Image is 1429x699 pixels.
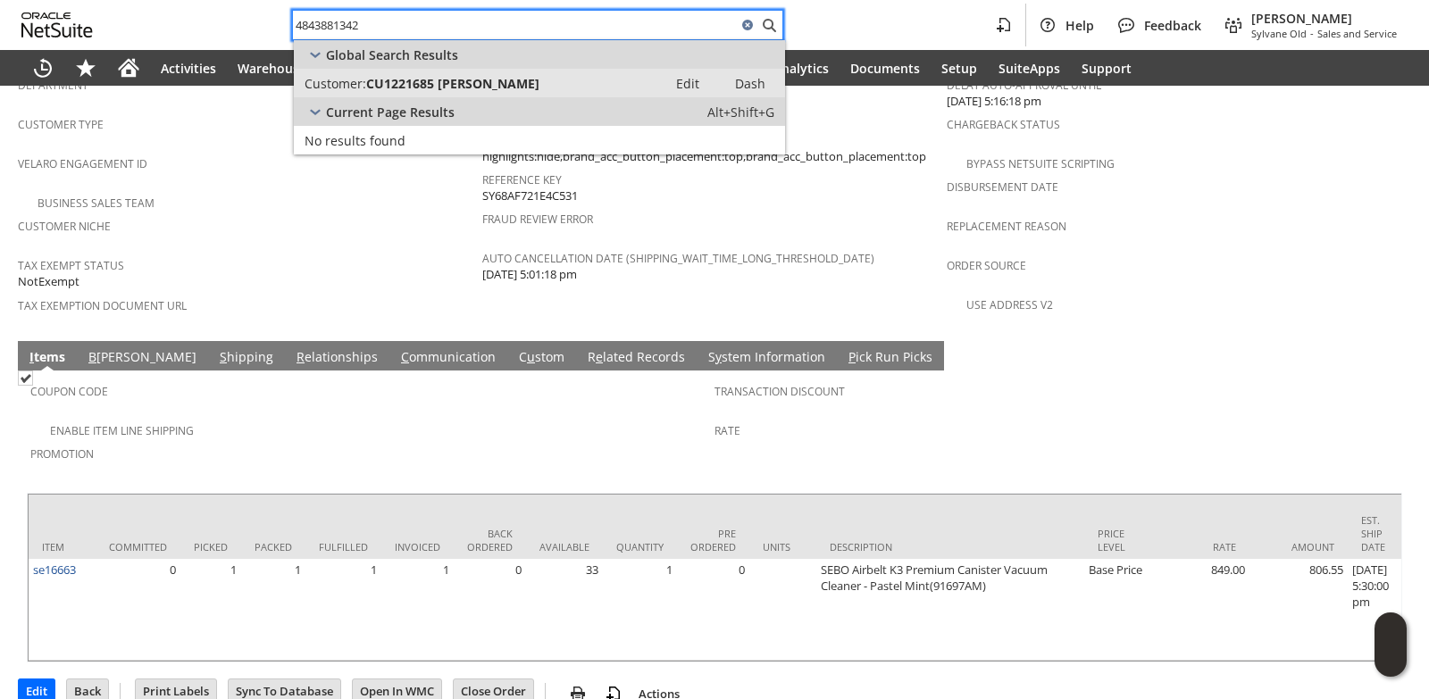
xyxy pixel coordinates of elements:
a: Related Records [583,348,689,368]
a: Custom [514,348,569,368]
a: B[PERSON_NAME] [84,348,201,368]
a: Analytics [763,50,840,86]
div: Pre Ordered [690,527,736,553]
span: y [715,348,722,365]
a: Business Sales Team [38,196,155,211]
span: SuiteApps [999,60,1060,77]
span: NotExempt [18,273,79,290]
img: Checked [18,370,33,386]
span: - [1310,27,1314,40]
div: Picked [194,540,228,553]
svg: logo [21,12,93,37]
a: Documents [840,50,931,86]
div: Price Level [1098,527,1138,553]
td: 0 [454,559,526,661]
a: Setup [931,50,988,86]
a: Transaction Discount [714,384,845,399]
span: Customer: [305,75,366,92]
td: 1 [241,559,305,661]
span: C [401,348,409,365]
input: Search [293,14,737,36]
a: Chargeback Status [947,117,1060,132]
a: Reference Key [482,172,562,187]
span: Current Page Results [326,104,455,121]
a: Replacement reason [947,219,1066,234]
span: Support [1082,60,1132,77]
span: P [848,348,856,365]
div: Quantity [616,540,664,553]
span: Activities [161,60,216,77]
svg: Recent Records [32,57,54,79]
a: Use Address V2 [966,297,1053,312]
div: Committed [109,540,167,553]
a: Customer Type [18,117,104,132]
a: Coupon Code [30,384,108,399]
a: System Information [704,348,830,368]
iframe: Click here to launch Oracle Guided Learning Help Panel [1375,612,1407,677]
td: [DATE] 5:30:00 pm [1348,559,1399,661]
a: Pick Run Picks [844,348,937,368]
a: Enable Item Line Shipping [50,423,194,438]
td: 33 [526,559,603,661]
a: Items [25,348,70,368]
a: Bypass NetSuite Scripting [966,156,1115,171]
td: SEBO Airbelt K3 Premium Canister Vacuum Cleaner - Pastel Mint(91697AM) [816,559,1084,661]
a: Disbursement Date [947,179,1058,195]
div: Shortcuts [64,50,107,86]
div: Packed [255,540,292,553]
a: SuiteApps [988,50,1071,86]
span: Warehouse [238,60,306,77]
span: Help [1065,17,1094,34]
td: 806.55 [1249,559,1348,661]
div: Rate [1165,540,1236,553]
span: [DATE] 5:16:18 pm [947,93,1041,110]
td: 849.00 [1151,559,1249,661]
a: Customer Niche [18,219,111,234]
a: Activities [150,50,227,86]
a: Recent Records [21,50,64,86]
a: Warehouse [227,50,317,86]
a: Dash: [719,72,781,94]
div: Back Ordered [467,527,513,553]
td: 1 [603,559,677,661]
span: SY68AF721E4C531 [482,187,578,204]
div: Amount [1263,540,1334,553]
svg: Home [118,57,139,79]
span: Analytics [773,60,829,77]
td: 0 [677,559,749,661]
a: Rate [714,423,740,438]
svg: Shortcuts [75,57,96,79]
td: 1 [381,559,454,661]
span: Documents [850,60,920,77]
span: S [220,348,227,365]
div: Est. Ship Date [1361,513,1385,553]
td: 1 [305,559,381,661]
span: No results found [305,132,405,149]
span: e [596,348,603,365]
svg: Search [758,14,780,36]
a: Order Source [947,258,1026,273]
span: Global Search Results [326,46,458,63]
a: Tax Exemption Document URL [18,298,187,313]
td: 1 [180,559,241,661]
div: Units [763,540,803,553]
div: Fulfilled [319,540,368,553]
a: Auto Cancellation Date (shipping_wait_time_long_threshold_date) [482,251,874,266]
span: Alt+Shift+G [707,104,774,121]
a: Tax Exempt Status [18,258,124,273]
a: Customer:CU1221685 [PERSON_NAME]Edit: Dash: [294,69,785,97]
div: Available [539,540,589,553]
a: Communication [397,348,500,368]
div: Item [42,540,82,553]
span: Setup [941,60,977,77]
div: Invoiced [395,540,440,553]
span: Sales and Service [1317,27,1397,40]
a: Promotion [30,446,94,462]
div: Description [830,540,1071,553]
span: B [88,348,96,365]
a: Velaro Engagement ID [18,156,147,171]
span: I [29,348,34,365]
a: Unrolled view on [1379,345,1400,366]
a: Edit: [656,72,719,94]
a: Relationships [292,348,382,368]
